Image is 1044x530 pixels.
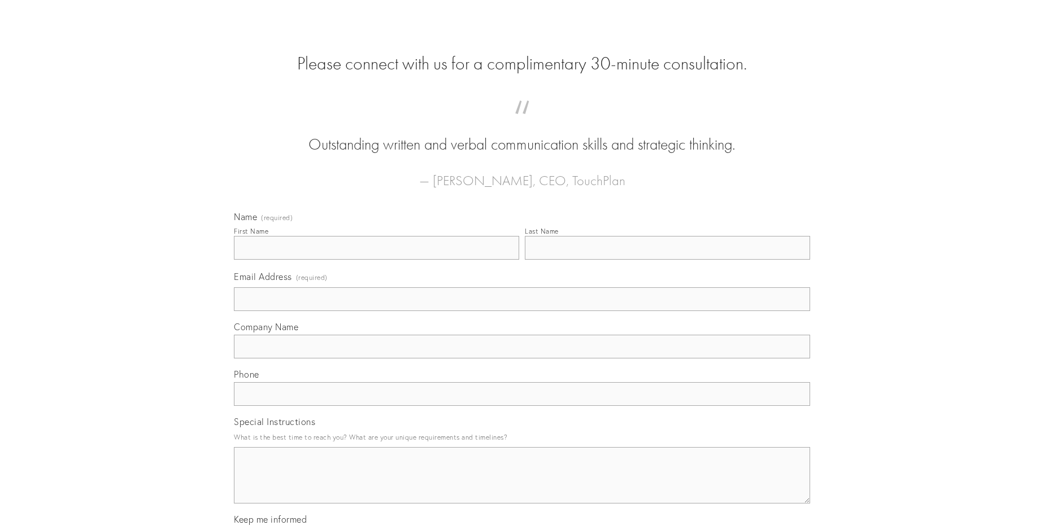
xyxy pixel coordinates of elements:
span: Phone [234,369,259,380]
div: Last Name [525,227,559,235]
span: Name [234,211,257,222]
figcaption: — [PERSON_NAME], CEO, TouchPlan [252,156,792,192]
span: (required) [261,214,293,221]
span: Keep me informed [234,514,307,525]
span: “ [252,112,792,134]
span: Company Name [234,321,298,332]
span: (required) [296,270,328,285]
span: Email Address [234,271,292,282]
div: First Name [234,227,268,235]
p: What is the best time to reach you? What are your unique requirements and timelines? [234,430,810,445]
h2: Please connect with us for a complimentary 30-minute consultation. [234,53,810,75]
span: Special Instructions [234,416,315,427]
blockquote: Outstanding written and verbal communication skills and strategic thinking. [252,112,792,156]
